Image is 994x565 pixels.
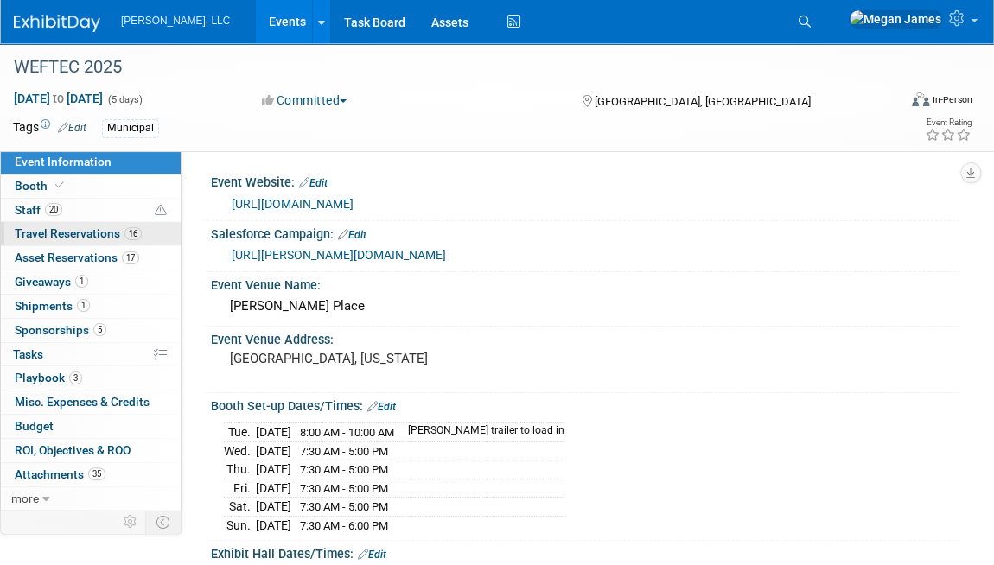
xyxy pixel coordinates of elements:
td: Fri. [224,479,256,498]
a: Tasks [1,343,181,366]
a: Edit [299,177,328,189]
span: Sponsorships [15,323,106,337]
span: 17 [122,251,139,264]
a: Edit [58,122,86,134]
i: Booth reservation complete [55,181,64,190]
span: Asset Reservations [15,251,139,264]
a: [URL][PERSON_NAME][DOMAIN_NAME] [232,248,446,262]
span: Tasks [13,347,43,361]
span: 5 [93,323,106,336]
a: Edit [367,401,396,413]
span: Attachments [15,467,105,481]
span: [PERSON_NAME], LLC [121,15,230,27]
img: Megan James [849,10,942,29]
span: ROI, Objectives & ROO [15,443,131,457]
td: [DATE] [256,460,291,479]
span: 7:30 AM - 5:00 PM [300,463,388,476]
td: [DATE] [256,479,291,498]
td: Thu. [224,460,256,479]
td: [DATE] [256,422,291,441]
a: Budget [1,415,181,438]
div: [PERSON_NAME] Place [224,293,946,320]
button: Committed [256,92,354,109]
span: 3 [69,371,82,384]
a: Event Information [1,150,181,174]
a: Staff20 [1,199,181,222]
a: ROI, Objectives & ROO [1,439,181,462]
a: Giveaways1 [1,270,181,294]
td: [PERSON_NAME] trailer to load in [398,422,564,441]
td: Tue. [224,422,256,441]
a: Travel Reservations16 [1,222,181,245]
img: ExhibitDay [14,15,100,32]
span: Playbook [15,371,82,384]
span: [GEOGRAPHIC_DATA], [GEOGRAPHIC_DATA] [595,95,811,108]
span: Shipments [15,299,90,313]
span: 8:00 AM - 10:00 AM [300,426,394,439]
span: 16 [124,227,142,240]
span: Misc. Expenses & Credits [15,395,150,409]
span: 7:30 AM - 5:00 PM [300,482,388,495]
td: [DATE] [256,441,291,460]
div: WEFTEC 2025 [8,52,878,83]
td: Tags [13,118,86,138]
a: Misc. Expenses & Credits [1,390,181,414]
td: Toggle Event Tabs [146,511,182,533]
td: [DATE] [256,516,291,534]
div: Municipal [102,119,159,137]
a: Sponsorships5 [1,319,181,342]
a: more [1,487,181,511]
img: Format-Inperson.png [912,92,929,106]
a: [URL][DOMAIN_NAME] [232,197,354,211]
span: 7:30 AM - 6:00 PM [300,519,388,532]
span: 7:30 AM - 5:00 PM [300,500,388,513]
a: Attachments35 [1,463,181,486]
td: Sun. [224,516,256,534]
span: 35 [88,467,105,480]
div: Event Format [824,90,973,116]
span: 1 [75,275,88,288]
div: Event Venue Address: [211,327,959,348]
a: Booth [1,175,181,198]
div: Booth Set-up Dates/Times: [211,393,959,416]
a: Edit [358,549,386,561]
span: Booth [15,179,67,193]
span: 1 [77,299,90,312]
span: Budget [15,419,54,433]
div: Event Venue Name: [211,272,959,294]
td: Wed. [224,441,256,460]
td: Personalize Event Tab Strip [116,511,146,533]
span: (5 days) [106,94,143,105]
a: Asset Reservations17 [1,246,181,270]
span: Potential Scheduling Conflict -- at least one attendee is tagged in another overlapping event. [155,203,167,219]
td: Sat. [224,498,256,517]
div: Event Website: [211,169,959,192]
span: 7:30 AM - 5:00 PM [300,445,388,458]
a: Edit [338,229,366,241]
span: Event Information [15,155,112,168]
td: [DATE] [256,498,291,517]
span: to [50,92,67,105]
div: In-Person [932,93,972,106]
span: Staff [15,203,62,217]
div: Exhibit Hall Dates/Times: [211,541,959,563]
span: Giveaways [15,275,88,289]
span: Travel Reservations [15,226,142,240]
a: Shipments1 [1,295,181,318]
span: 20 [45,203,62,216]
a: Playbook3 [1,366,181,390]
pre: [GEOGRAPHIC_DATA], [US_STATE] [230,351,504,366]
span: more [11,492,39,505]
span: [DATE] [DATE] [13,91,104,106]
div: Event Rating [925,118,972,127]
div: Salesforce Campaign: [211,221,959,244]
